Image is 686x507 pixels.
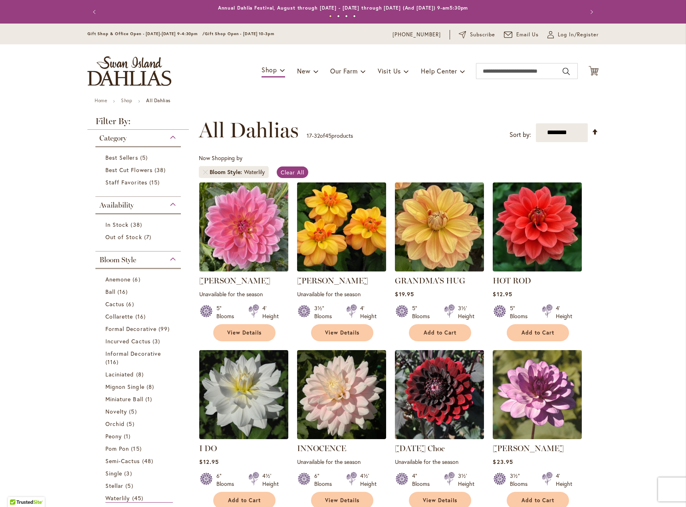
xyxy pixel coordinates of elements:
span: View Details [325,329,359,336]
span: 1 [145,395,154,403]
span: 5 [140,153,150,162]
a: Karma Choc [395,433,484,441]
a: Miniature Ball 1 [105,395,173,403]
span: Gift Shop Open - [DATE] 10-3pm [205,31,274,36]
div: Waterlily [244,168,265,176]
img: Ginger Snap [297,182,386,271]
a: Novelty 5 [105,407,173,416]
span: 16 [135,312,148,321]
span: Our Farm [330,67,357,75]
a: Subscribe [459,31,495,39]
a: Ball 16 [105,287,173,296]
span: 45 [132,494,145,502]
span: Staff Favorites [105,178,147,186]
span: Collarette [105,313,133,320]
button: 1 of 4 [329,15,332,18]
span: Orchid [105,420,125,428]
span: 38 [131,220,144,229]
a: Cactus 6 [105,300,173,308]
span: $19.95 [395,290,414,298]
span: Mignon Single [105,383,145,390]
a: Semi-Cactus 48 [105,457,173,465]
span: 7 [144,233,153,241]
span: View Details [423,497,457,504]
span: Single [105,469,122,477]
a: Remove Bloom Style Waterlily [203,170,208,174]
a: store logo [87,56,171,86]
a: Best Cut Flowers [105,166,173,174]
a: GRANDMA'S HUG [395,276,465,285]
a: [PERSON_NAME] [493,444,564,453]
span: 15 [131,444,143,453]
a: Stellar 5 [105,481,173,490]
span: $12.95 [493,290,512,298]
strong: All Dahlias [146,97,171,103]
button: Add to Cart [409,324,471,341]
span: Informal Decorative [105,350,161,357]
a: View Details [311,324,373,341]
a: Out of Stock 7 [105,233,173,241]
a: View Details [213,324,276,341]
a: [DATE] Choc [395,444,445,453]
img: Karma Choc [395,350,484,439]
img: Gerrie Hoek [199,182,288,271]
p: - of products [307,129,353,142]
a: Collarette 16 [105,312,173,321]
img: GRANDMA'S HUG [395,182,484,271]
span: Anemone [105,275,131,283]
a: Pom Pon 15 [105,444,173,453]
span: Availability [99,201,134,210]
div: 4½' Height [262,472,279,488]
div: 3½' Height [458,304,474,320]
span: 116 [105,358,121,366]
span: Add to Cart [521,497,554,504]
span: New [297,67,310,75]
span: In Stock [105,221,129,228]
span: 3 [124,469,134,477]
a: Single 3 [105,469,173,477]
span: 32 [314,132,320,139]
div: 4" Blooms [412,472,434,488]
span: Bloom Style [210,168,244,176]
a: Laciniated 8 [105,370,173,378]
a: GRANDMA'S HUG [395,265,484,273]
span: Subscribe [470,31,495,39]
button: Add to Cart [507,324,569,341]
a: Email Us [504,31,539,39]
a: HOT ROD [493,265,582,273]
div: 3½' Height [458,472,474,488]
span: 48 [142,457,155,465]
a: Formal Decorative 99 [105,325,173,333]
img: INNOCENCE [297,350,386,439]
span: Bloom Style [99,255,136,264]
button: Previous [87,4,103,20]
a: INNOCENCE [297,433,386,441]
a: Staff Favorites [105,178,173,186]
span: Formal Decorative [105,325,157,333]
span: Novelty [105,408,127,415]
span: All Dahlias [199,118,299,142]
span: Gift Shop & Office Open - [DATE]-[DATE] 9-4:30pm / [87,31,205,36]
span: Add to Cart [228,497,261,504]
a: Shop [121,97,132,103]
a: Waterlily 45 [105,494,173,503]
a: Orchid 5 [105,420,173,428]
div: 6" Blooms [314,472,337,488]
img: HOT ROD [493,182,582,271]
span: Cactus [105,300,124,308]
span: Laciniated [105,370,134,378]
div: 4' Height [360,304,377,320]
span: $12.95 [199,458,218,465]
span: Help Center [421,67,457,75]
div: 4' Height [262,304,279,320]
span: 6 [133,275,142,283]
a: [PERSON_NAME] [199,276,270,285]
span: Log In/Register [558,31,599,39]
a: Ginger Snap [297,265,386,273]
a: Clear All [277,166,308,178]
a: Log In/Register [547,31,599,39]
a: LAUREN MICHELE [493,433,582,441]
span: 6 [126,300,136,308]
a: [PHONE_NUMBER] [393,31,441,39]
span: Stellar [105,482,123,489]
